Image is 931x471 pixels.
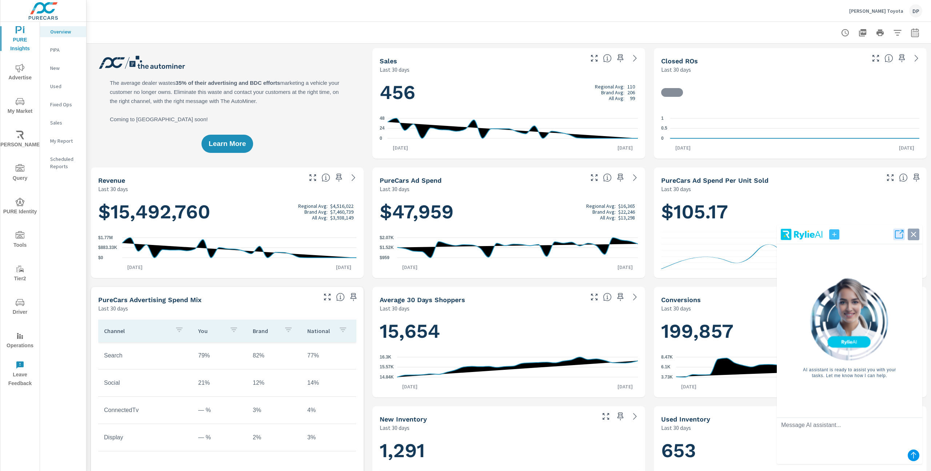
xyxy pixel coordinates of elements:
[50,119,80,126] p: Sales
[3,332,37,350] span: Operations
[380,177,441,184] h5: PureCars Ad Spend
[661,415,710,423] h5: Used Inventory
[870,52,882,64] button: Make Fullscreen
[336,293,345,301] span: This table looks at how you compare to the amount of budget you spend per channel as opposed to y...
[380,365,394,370] text: 15.57K
[98,255,103,260] text: $0
[247,428,301,447] td: 2%
[908,25,922,40] button: Select Date Range
[331,264,356,271] p: [DATE]
[98,199,356,224] h1: $15,492,760
[333,172,345,183] span: Save this to your personalized report
[884,54,893,63] span: Number of Repair Orders Closed by the selected dealership group over the selected time range. [So...
[380,255,389,260] text: $959
[627,90,635,95] p: 206
[40,135,86,146] div: My Report
[380,245,394,250] text: $1.52K
[661,136,664,141] text: 0
[98,296,201,304] h5: PureCars Advertising Spend Mix
[630,95,635,101] p: 99
[98,304,128,313] p: Last 30 days
[298,203,328,209] p: Regional Avg:
[40,154,86,172] div: Scheduled Reports
[615,411,626,422] span: Save this to your personalized report
[98,185,128,193] p: Last 30 days
[209,140,246,147] span: Learn More
[629,172,641,183] a: See more details in report
[661,304,691,313] p: Last 30 days
[603,54,612,63] span: Number of vehicles sold by the dealership over the selected date range. [Source: This data is sou...
[380,185,409,193] p: Last 30 days
[201,135,253,153] button: Learn More
[855,25,870,40] button: "Export Report to PDF"
[40,44,86,55] div: PIPA
[896,52,908,64] span: Save this to your personalized report
[301,401,356,419] td: 4%
[3,265,37,283] span: Tier2
[198,327,224,335] p: You
[192,374,247,392] td: 21%
[661,355,673,360] text: 8.47K
[380,136,382,141] text: 0
[661,185,691,193] p: Last 30 days
[321,173,330,182] span: Total sales revenue over the selected date range. [Source: This data is sourced from the dealer’s...
[301,374,356,392] td: 14%
[380,423,409,432] p: Last 30 days
[670,144,696,151] p: [DATE]
[247,401,301,419] td: 3%
[50,28,80,35] p: Overview
[661,423,691,432] p: Last 30 days
[122,264,148,271] p: [DATE]
[330,203,353,209] p: $4,516,022
[3,198,37,216] span: PURE Identity
[247,347,301,365] td: 82%
[380,415,427,423] h5: New Inventory
[304,209,328,215] p: Brand Avg:
[629,291,641,303] a: See more details in report
[98,177,125,184] h5: Revenue
[380,199,638,224] h1: $47,959
[247,374,301,392] td: 12%
[627,84,635,90] p: 110
[253,327,278,335] p: Brand
[40,117,86,128] div: Sales
[380,304,409,313] p: Last 30 days
[380,126,385,131] text: 24
[588,172,600,183] button: Make Fullscreen
[884,172,896,183] button: Make Fullscreen
[612,383,638,390] p: [DATE]
[3,131,37,149] span: [PERSON_NAME]
[0,22,40,390] div: nav menu
[618,203,635,209] p: $16,365
[397,264,423,271] p: [DATE]
[911,52,922,64] a: See more details in report
[3,26,37,53] span: PURE Insights
[380,235,394,240] text: $2.07K
[603,293,612,301] span: A rolling 30 day total of daily Shoppers on the dealership website, averaged over the selected da...
[388,144,413,151] p: [DATE]
[615,172,626,183] span: Save this to your personalized report
[618,215,635,221] p: $13,298
[330,209,353,215] p: $7,460,739
[380,438,638,463] h1: 1,291
[618,209,635,215] p: $22,246
[380,355,391,360] text: 16.3K
[50,155,80,170] p: Scheduled Reports
[894,144,919,151] p: [DATE]
[629,411,641,422] a: See more details in report
[600,215,616,221] p: All Avg:
[50,137,80,145] p: My Report
[98,374,192,392] td: Social
[661,375,673,380] text: 3.73K
[3,298,37,317] span: Driver
[380,65,409,74] p: Last 30 days
[307,172,319,183] button: Make Fullscreen
[586,203,616,209] p: Regional Avg:
[380,319,638,344] h1: 15,654
[676,383,702,390] p: [DATE]
[661,365,671,370] text: 6.1K
[98,428,192,447] td: Display
[661,126,667,131] text: 0.5
[380,116,385,121] text: 48
[849,8,903,14] p: [PERSON_NAME] Toyota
